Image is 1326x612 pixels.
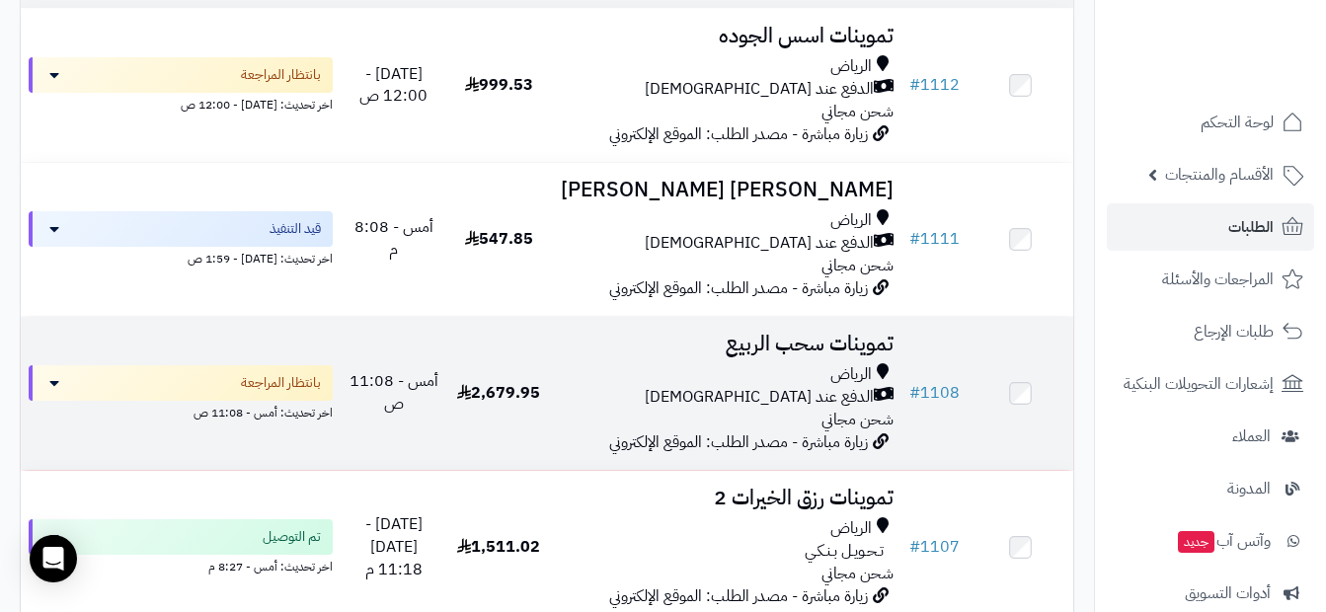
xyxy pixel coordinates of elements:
[1107,99,1314,146] a: لوحة التحكم
[465,73,533,97] span: 999.53
[609,122,868,146] span: زيارة مباشرة - مصدر الطلب: الموقع الإلكتروني
[1165,161,1274,189] span: الأقسام والمنتجات
[1124,370,1274,398] span: إشعارات التحويلات البنكية
[559,179,894,201] h3: [PERSON_NAME] [PERSON_NAME]
[29,555,333,575] div: اخر تحديث: أمس - 8:27 م
[830,517,872,540] span: الرياض
[645,232,874,255] span: الدفع عند [DEMOGRAPHIC_DATA]
[359,62,428,109] span: [DATE] - 12:00 ص
[350,369,438,416] span: أمس - 11:08 ص
[830,55,872,78] span: الرياض
[1107,465,1314,512] a: المدونة
[465,227,533,251] span: 547.85
[559,487,894,509] h3: تموينات رزق الخيرات 2
[270,219,321,239] span: قيد التنفيذ
[1201,109,1274,136] span: لوحة التحكم
[909,227,960,251] a: #1111
[1107,308,1314,355] a: طلبات الإرجاع
[909,535,920,559] span: #
[559,25,894,47] h3: تموينات اسس الجوده
[29,401,333,421] div: اخر تحديث: أمس - 11:08 ص
[821,562,894,585] span: شحن مجاني
[29,93,333,114] div: اخر تحديث: [DATE] - 12:00 ص
[29,247,333,268] div: اخر تحديث: [DATE] - 1:59 ص
[1107,360,1314,408] a: إشعارات التحويلات البنكية
[830,363,872,386] span: الرياض
[909,73,920,97] span: #
[559,333,894,355] h3: تموينات سحب الربيع
[821,408,894,431] span: شحن مجاني
[909,535,960,559] a: #1107
[457,381,540,405] span: 2,679.95
[1232,422,1271,450] span: العملاء
[1176,527,1271,555] span: وآتس آب
[241,65,321,85] span: بانتظار المراجعة
[805,540,884,563] span: تـحـويـل بـنـكـي
[1162,266,1274,293] span: المراجعات والأسئلة
[1107,203,1314,251] a: الطلبات
[909,381,960,405] a: #1108
[909,227,920,251] span: #
[645,78,874,101] span: الدفع عند [DEMOGRAPHIC_DATA]
[1227,475,1271,502] span: المدونة
[241,373,321,393] span: بانتظار المراجعة
[1192,53,1307,95] img: logo-2.png
[1107,517,1314,565] a: وآتس آبجديد
[30,535,77,582] div: Open Intercom Messenger
[609,276,868,300] span: زيارة مباشرة - مصدر الطلب: الموقع الإلكتروني
[909,73,960,97] a: #1112
[1185,579,1271,607] span: أدوات التسويق
[830,209,872,232] span: الرياض
[1178,531,1214,553] span: جديد
[457,535,540,559] span: 1,511.02
[609,430,868,454] span: زيارة مباشرة - مصدر الطلب: الموقع الإلكتروني
[1228,213,1274,241] span: الطلبات
[909,381,920,405] span: #
[609,584,868,608] span: زيارة مباشرة - مصدر الطلب: الموقع الإلكتروني
[1194,318,1274,345] span: طلبات الإرجاع
[821,100,894,123] span: شحن مجاني
[263,527,321,547] span: تم التوصيل
[1107,256,1314,303] a: المراجعات والأسئلة
[645,386,874,409] span: الدفع عند [DEMOGRAPHIC_DATA]
[821,254,894,277] span: شحن مجاني
[365,512,423,581] span: [DATE] - [DATE] 11:18 م
[1107,413,1314,460] a: العملاء
[354,215,433,262] span: أمس - 8:08 م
